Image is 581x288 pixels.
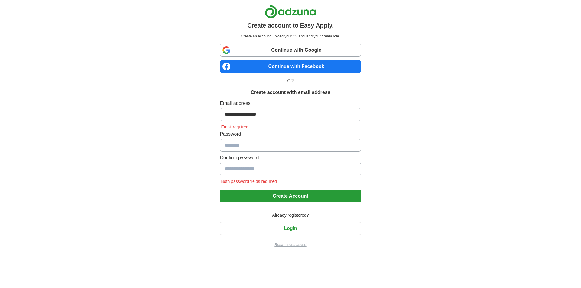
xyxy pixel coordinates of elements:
a: Continue with Google [220,44,361,57]
a: Continue with Facebook [220,60,361,73]
label: Confirm password [220,154,361,161]
label: Email address [220,100,361,107]
label: Password [220,131,361,138]
span: Both password fields required [220,179,278,184]
a: Login [220,226,361,231]
h1: Create account with email address [251,89,330,96]
a: Return to job advert [220,242,361,248]
button: Login [220,222,361,235]
span: Email required [220,125,249,129]
img: Adzuna logo [265,5,316,18]
button: Create Account [220,190,361,202]
span: OR [284,78,297,84]
h1: Create account to Easy Apply. [247,21,334,30]
p: Create an account, upload your CV and land your dream role. [221,34,360,39]
span: Already registered? [268,212,312,218]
